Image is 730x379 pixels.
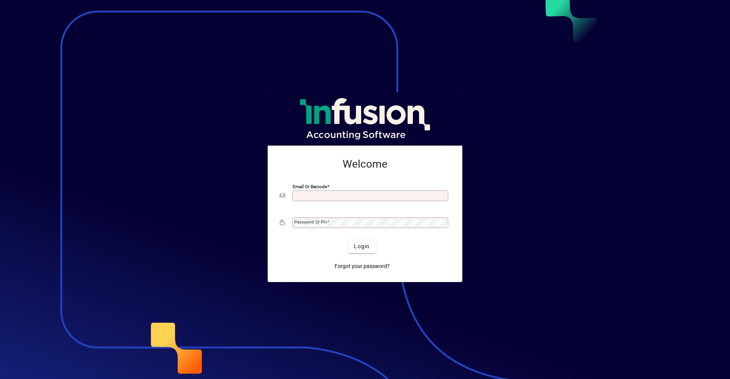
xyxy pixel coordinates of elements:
[294,219,327,225] mat-label: Password or Pin
[332,259,393,273] a: Forgot your password?
[348,239,376,253] button: Login
[280,158,450,171] h2: Welcome
[354,243,370,251] span: Login
[335,262,390,270] span: Forgot your password?
[293,184,327,189] mat-label: Email or Barcode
